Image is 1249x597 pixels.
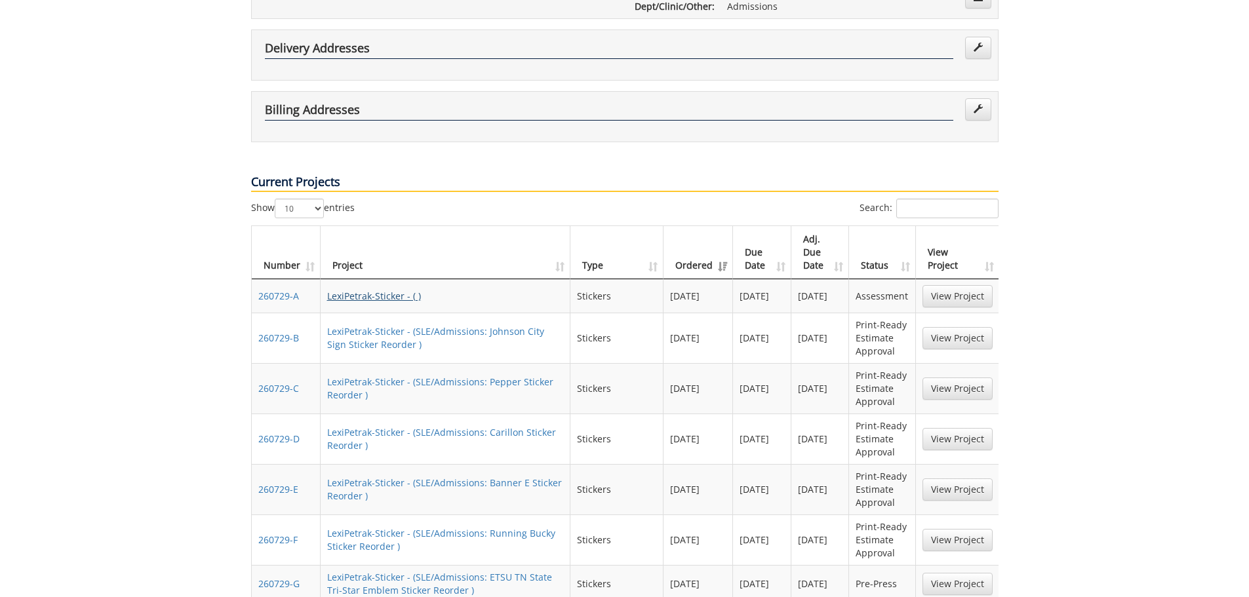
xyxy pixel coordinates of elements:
a: 260729-F [258,533,298,546]
a: LexiPetrak-Sticker - (SLE/Admissions: ETSU TN State Tri-Star Emblem Sticker Reorder ) [327,571,552,596]
a: 260729-C [258,382,299,395]
td: [DATE] [791,464,849,514]
th: Number: activate to sort column ascending [252,226,321,279]
td: Print-Ready Estimate Approval [849,414,915,464]
th: View Project: activate to sort column ascending [916,226,999,279]
td: [DATE] [791,414,849,464]
a: LexiPetrak-Sticker - (SLE/Admissions: Carillon Sticker Reorder ) [327,426,556,452]
td: [DATE] [664,514,733,565]
a: 260729-B [258,332,299,344]
a: 260729-A [258,290,299,302]
th: Adj. Due Date: activate to sort column ascending [791,226,849,279]
td: [DATE] [664,363,733,414]
td: [DATE] [791,313,849,363]
a: 260729-E [258,483,298,495]
a: View Project [922,428,993,450]
a: LexiPetrak-Sticker - ( ) [327,290,421,302]
select: Showentries [275,199,324,218]
p: Current Projects [251,174,999,192]
td: Print-Ready Estimate Approval [849,464,915,514]
th: Ordered: activate to sort column ascending [664,226,733,279]
h4: Billing Addresses [265,104,953,121]
td: [DATE] [664,279,733,313]
td: [DATE] [733,464,791,514]
td: Print-Ready Estimate Approval [849,514,915,565]
td: Print-Ready Estimate Approval [849,313,915,363]
th: Status: activate to sort column ascending [849,226,915,279]
td: [DATE] [733,313,791,363]
td: Stickers [570,414,664,464]
a: LexiPetrak-Sticker - (SLE/Admissions: Running Bucky Sticker Reorder ) [327,527,555,552]
a: View Project [922,478,993,501]
a: View Project [922,327,993,349]
td: [DATE] [791,363,849,414]
input: Search: [896,199,999,218]
td: [DATE] [791,514,849,565]
th: Due Date: activate to sort column ascending [733,226,791,279]
td: Stickers [570,363,664,414]
label: Search: [860,199,999,218]
a: 260729-G [258,577,300,590]
a: Edit Addresses [965,37,991,59]
td: Print-Ready Estimate Approval [849,363,915,414]
td: Stickers [570,464,664,514]
td: Stickers [570,514,664,565]
td: [DATE] [733,414,791,464]
td: [DATE] [733,363,791,414]
td: [DATE] [664,313,733,363]
td: Stickers [570,279,664,313]
a: View Project [922,377,993,400]
a: View Project [922,285,993,307]
th: Type: activate to sort column ascending [570,226,664,279]
a: LexiPetrak-Sticker - (SLE/Admissions: Banner E Sticker Reorder ) [327,476,562,502]
label: Show entries [251,199,355,218]
a: View Project [922,573,993,595]
a: 260729-D [258,433,300,445]
a: LexiPetrak-Sticker - (SLE/Admissions: Pepper Sticker Reorder ) [327,376,553,401]
td: [DATE] [664,464,733,514]
td: [DATE] [791,279,849,313]
a: LexiPetrak-Sticker - (SLE/Admissions: Johnson City Sign Sticker Reorder ) [327,325,544,351]
td: [DATE] [733,514,791,565]
td: [DATE] [733,279,791,313]
td: [DATE] [664,414,733,464]
th: Project: activate to sort column ascending [321,226,570,279]
a: View Project [922,529,993,551]
td: Assessment [849,279,915,313]
h4: Delivery Addresses [265,42,953,59]
a: Edit Addresses [965,98,991,121]
td: Stickers [570,313,664,363]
